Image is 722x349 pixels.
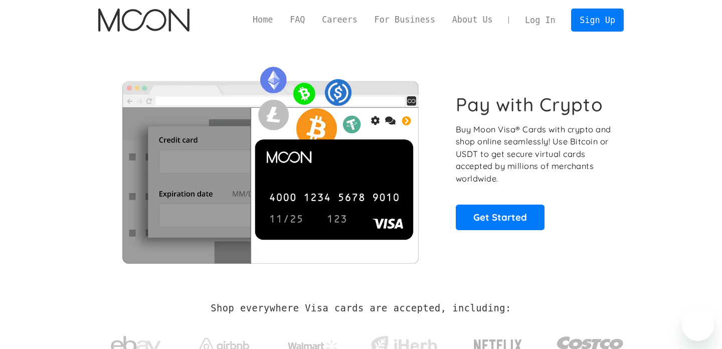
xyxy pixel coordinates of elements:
a: Careers [313,14,366,26]
a: Home [244,14,281,26]
a: About Us [444,14,501,26]
a: home [98,9,189,32]
h2: Shop everywhere Visa cards are accepted, including: [211,303,511,314]
iframe: Button to launch messaging window [682,309,714,341]
img: Moon Logo [98,9,189,32]
h1: Pay with Crypto [456,93,603,116]
a: For Business [366,14,444,26]
img: Moon Cards let you spend your crypto anywhere Visa is accepted. [98,60,442,263]
p: Buy Moon Visa® Cards with crypto and shop online seamlessly! Use Bitcoin or USDT to get secure vi... [456,123,613,185]
a: FAQ [281,14,313,26]
a: Get Started [456,205,545,230]
a: Log In [516,9,564,31]
a: Sign Up [571,9,623,31]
